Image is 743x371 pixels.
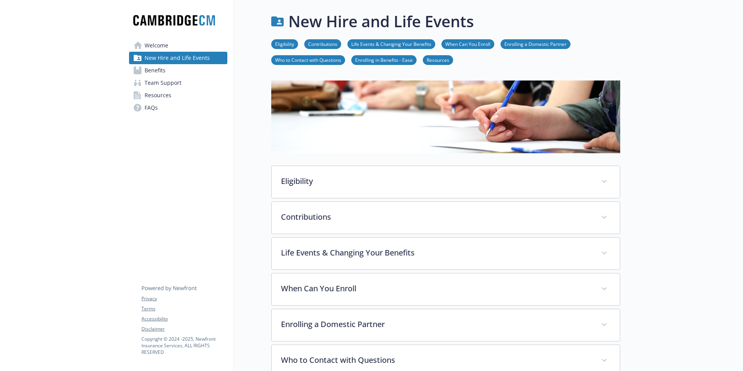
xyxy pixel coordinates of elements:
[281,283,592,294] p: When Can You Enroll
[141,315,227,322] a: Accessibility
[304,40,341,47] a: Contributions
[441,40,494,47] a: When Can You Enroll
[141,305,227,312] a: Terms
[145,64,166,77] span: Benefits
[271,40,298,47] a: Eligibility
[129,89,227,101] a: Resources
[281,247,592,259] p: Life Events & Changing Your Benefits
[271,56,345,63] a: Who to Contact with Questions
[145,89,171,101] span: Resources
[141,336,227,355] p: Copyright © 2024 - 2025 , Newfront Insurance Services, ALL RIGHTS RESERVED
[288,10,474,33] h1: New Hire and Life Events
[129,52,227,64] a: New Hire and Life Events
[272,309,620,341] div: Enrolling a Domestic Partner
[272,202,620,234] div: Contributions
[281,354,592,366] p: Who to Contact with Questions
[141,325,227,332] a: Disclaimer
[281,318,592,330] p: Enrolling a Domestic Partner
[423,56,453,63] a: Resources
[129,64,227,77] a: Benefits
[145,77,181,89] span: Team Support
[347,40,435,47] a: Life Events & Changing Your Benefits
[145,39,168,52] span: Welcome
[271,80,620,153] img: new hire page banner
[272,238,620,269] div: Life Events & Changing Your Benefits
[272,166,620,198] div: Eligibility
[351,56,417,63] a: Enrolling in Benefits - Ease
[281,211,592,223] p: Contributions
[129,39,227,52] a: Welcome
[501,40,570,47] a: Enrolling a Domestic Partner
[281,175,592,187] p: Eligibility
[129,77,227,89] a: Team Support
[145,52,210,64] span: New Hire and Life Events
[129,101,227,114] a: FAQs
[145,101,158,114] span: FAQs
[272,273,620,305] div: When Can You Enroll
[141,295,227,302] a: Privacy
